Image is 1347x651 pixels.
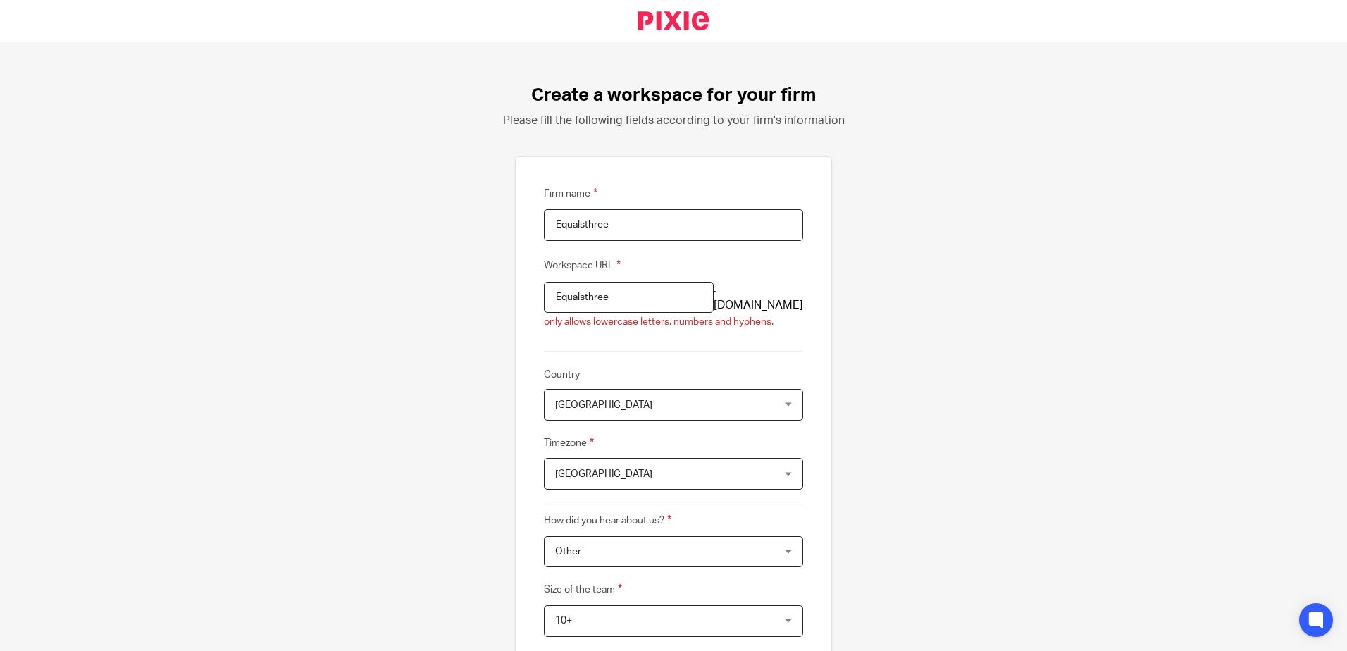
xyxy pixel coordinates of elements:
span: [GEOGRAPHIC_DATA] [555,400,652,410]
div: only allows lowercase letters, numbers and hyphens. [544,315,774,329]
span: Other [555,547,581,557]
h1: Create a workspace for your firm [531,85,816,106]
label: Workspace URL [544,257,621,273]
label: Timezone [544,435,594,451]
span: 10+ [555,616,572,626]
label: Country [544,368,580,382]
label: How did you hear about us? [544,512,671,528]
h2: Please fill the following fields according to your firm's information [503,113,845,128]
span: .[DOMAIN_NAME] [714,281,803,314]
label: Firm name [544,185,597,201]
span: [GEOGRAPHIC_DATA] [555,469,652,479]
label: Size of the team [544,581,622,597]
